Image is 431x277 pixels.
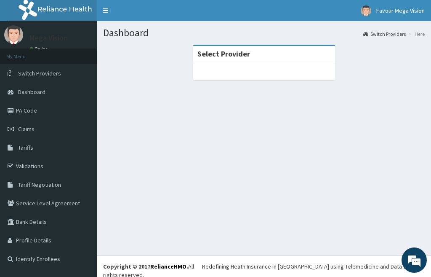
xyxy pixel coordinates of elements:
[29,46,50,52] a: Online
[197,49,250,59] strong: Select Provider
[29,34,68,42] p: Mega Vision
[18,144,33,151] span: Tariffs
[363,30,406,38] a: Switch Providers
[361,5,371,16] img: User Image
[103,263,188,270] strong: Copyright © 2017 .
[150,263,186,270] a: RelianceHMO
[18,181,61,188] span: Tariff Negotiation
[202,262,425,271] div: Redefining Heath Insurance in [GEOGRAPHIC_DATA] using Telemedicine and Data Science!
[407,30,425,38] li: Here
[18,125,35,133] span: Claims
[103,27,425,38] h1: Dashboard
[376,7,425,14] span: Favour Mega Vision
[4,25,23,44] img: User Image
[18,88,45,96] span: Dashboard
[18,70,61,77] span: Switch Providers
